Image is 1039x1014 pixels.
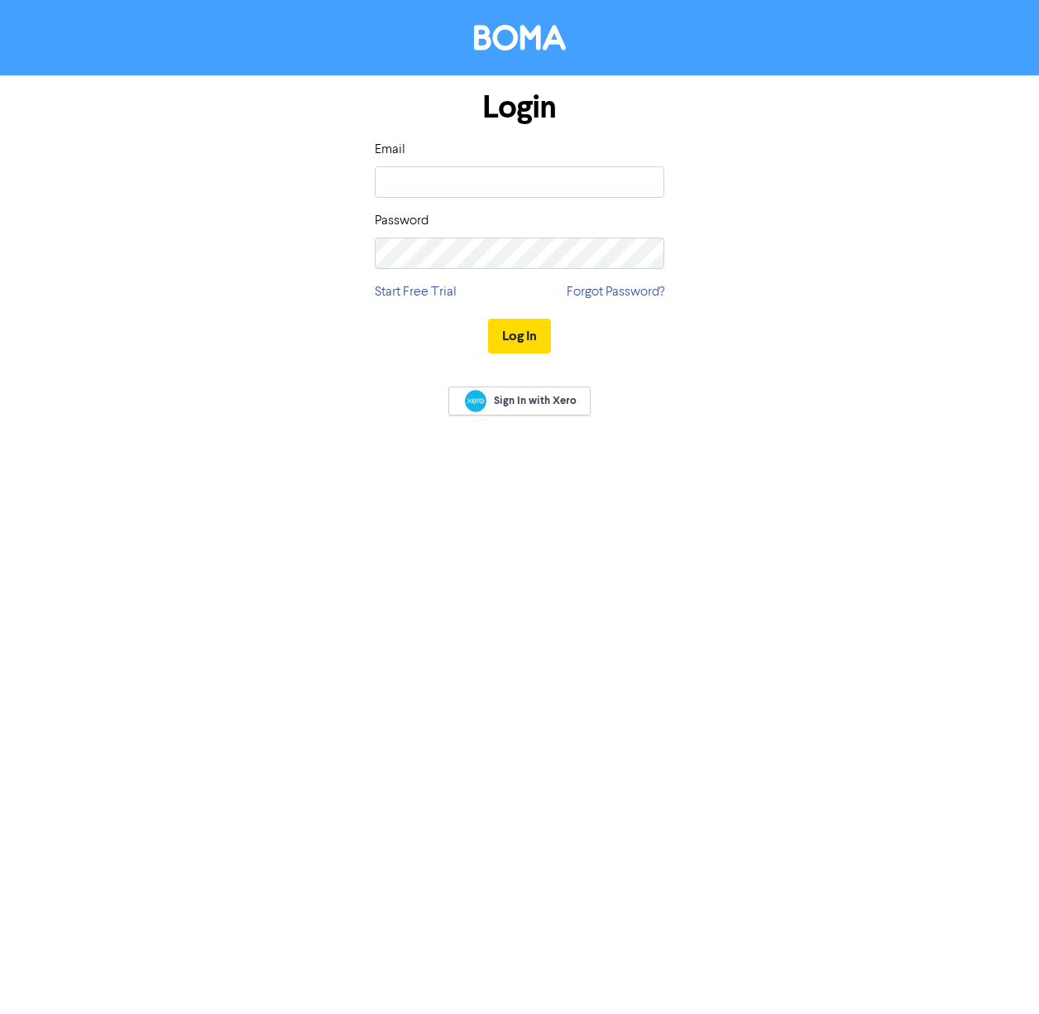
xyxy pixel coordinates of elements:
[474,25,566,50] img: BOMA Logo
[375,282,457,302] a: Start Free Trial
[375,89,664,127] h1: Login
[488,319,551,353] button: Log In
[375,140,405,160] label: Email
[375,211,429,231] label: Password
[494,393,577,408] span: Sign In with Xero
[448,387,591,416] a: Sign In with Xero
[567,282,664,302] a: Forgot Password?
[465,390,486,412] img: Xero logo
[956,935,1039,1014] iframe: Chat Widget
